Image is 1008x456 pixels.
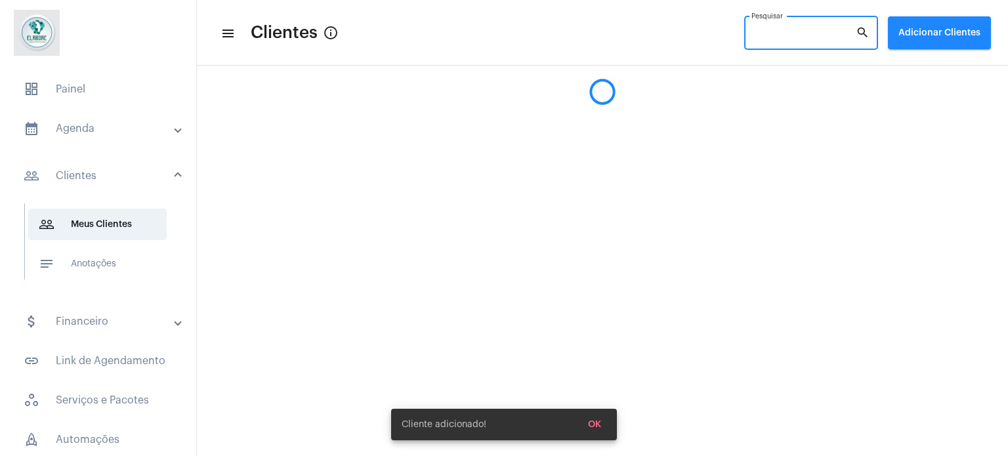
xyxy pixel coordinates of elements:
div: sidenav iconClientes [8,197,196,298]
button: Adicionar Clientes [888,16,991,49]
img: 4c6856f8-84c7-1050-da6c-cc5081a5dbaf.jpg [10,7,63,59]
mat-icon: search [856,25,871,41]
mat-expansion-panel-header: sidenav iconAgenda [8,113,196,144]
input: Pesquisar [751,30,856,41]
mat-icon: sidenav icon [24,314,39,329]
mat-expansion-panel-header: sidenav iconFinanceiro [8,306,196,337]
mat-icon: sidenav icon [220,26,234,41]
mat-panel-title: Clientes [24,168,175,184]
span: Painel [13,73,183,105]
span: Serviços e Pacotes [13,384,183,416]
mat-expansion-panel-header: sidenav iconClientes [8,155,196,197]
mat-icon: sidenav icon [39,217,54,232]
span: sidenav icon [24,81,39,97]
mat-panel-title: Agenda [24,121,175,136]
mat-icon: sidenav icon [39,256,54,272]
span: Meus Clientes [28,209,167,240]
mat-icon: sidenav icon [24,121,39,136]
mat-panel-title: Financeiro [24,314,175,329]
span: OK [588,420,601,429]
button: OK [577,413,612,436]
span: Automações [13,424,183,455]
span: sidenav icon [24,392,39,408]
mat-icon: sidenav icon [24,353,39,369]
span: Anotações [28,248,167,280]
span: Adicionar Clientes [898,28,980,37]
mat-icon: sidenav icon [24,168,39,184]
button: Button that displays a tooltip when focused or hovered over [318,20,344,46]
span: sidenav icon [24,432,39,447]
span: Link de Agendamento [13,345,183,377]
mat-icon: Button that displays a tooltip when focused or hovered over [323,25,339,41]
span: Cliente adicionado! [402,418,486,431]
span: Clientes [251,22,318,43]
